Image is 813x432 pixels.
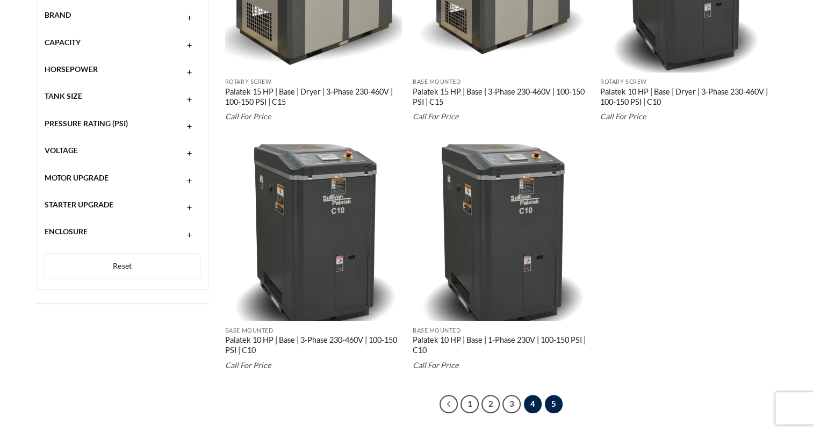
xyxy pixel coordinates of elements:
a: 2 [481,395,500,413]
a: Palatek 15 HP | Base | 3-Phase 230-460V | 100-150 PSI | C15 [413,87,590,109]
em: Call For Price [413,112,459,121]
img: Palatek 10 HP | Base | 3-Phase 230-460V | 100-150 PSI | C10 [225,144,402,321]
p: Base Mounted [413,327,590,334]
a: 1 [461,395,479,413]
span: Capacity [45,38,81,47]
nav: Product Pagination [225,395,778,413]
p: Rotary Screw [600,78,778,85]
span: Reset [113,261,132,270]
img: Palatek 10 HP | Base | 1-Phase 230V | 100-150 PSI | C10 [413,144,590,321]
span: Enclosure [45,227,88,236]
span: 5 [545,395,563,413]
a: Palatek 10 HP | Base | 1-Phase 230V | 100-150 PSI | C10 [413,335,590,357]
p: Base Mounted [225,327,402,334]
em: Call For Price [413,361,459,370]
em: Call For Price [600,112,646,121]
span: Motor Upgrade [45,173,109,182]
a: Palatek 10 HP | Base | 3-Phase 230-460V | 100-150 PSI | C10 [225,335,402,357]
a: Palatek 15 HP | Base | Dryer | 3-Phase 230-460V | 100-150 PSI | C15 [225,87,402,109]
a: Palatek 10 HP | Base | Dryer | 3-Phase 230-460V | 100-150 PSI | C10 [600,87,778,109]
em: Call For Price [225,112,271,121]
a: 3 [502,395,521,413]
button: Reset [45,253,201,279]
span: Horsepower [45,64,98,74]
span: Pressure Rating (PSI) [45,119,128,128]
em: Call For Price [225,361,271,370]
span: Voltage [45,146,78,155]
span: Brand [45,10,71,19]
span: Tank Size [45,91,82,100]
p: Base Mounted [413,78,590,85]
a: 4 [524,395,542,413]
a: Previous [440,395,458,413]
span: Starter Upgrade [45,200,113,209]
p: Rotary Screw [225,78,402,85]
